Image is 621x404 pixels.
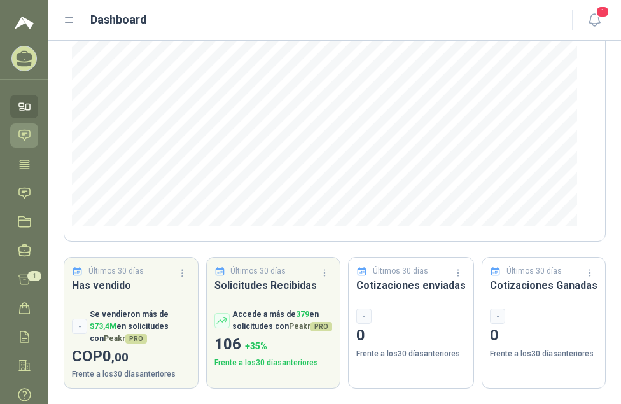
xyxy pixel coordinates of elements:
[104,334,147,343] span: Peakr
[490,277,597,293] h3: Cotizaciones Ganadas
[90,309,190,345] p: Se vendieron más de en solicitudes con
[111,350,129,365] span: ,00
[296,310,309,319] span: 379
[490,324,597,348] p: 0
[15,15,34,31] img: Logo peakr
[230,265,286,277] p: Últimos 30 días
[72,345,190,369] p: COP
[102,347,129,365] span: 0
[214,277,333,293] h3: Solicitudes Recibidas
[90,11,147,29] h1: Dashboard
[245,341,267,351] span: + 35 %
[490,348,597,360] p: Frente a los 30 días anteriores
[583,9,606,32] button: 1
[214,333,333,357] p: 106
[356,277,466,293] h3: Cotizaciones enviadas
[356,348,466,360] p: Frente a los 30 días anteriores
[373,265,428,277] p: Últimos 30 días
[27,271,41,281] span: 1
[356,324,466,348] p: 0
[214,357,333,369] p: Frente a los 30 días anteriores
[88,265,144,277] p: Últimos 30 días
[289,322,332,331] span: Peakr
[232,309,333,333] p: Accede a más de en solicitudes con
[90,322,116,331] span: $ 73,4M
[596,6,610,18] span: 1
[490,309,505,324] div: -
[72,319,87,334] div: -
[72,277,190,293] h3: Has vendido
[356,309,372,324] div: -
[125,334,147,344] span: PRO
[506,265,562,277] p: Últimos 30 días
[10,268,38,291] a: 1
[72,368,190,380] p: Frente a los 30 días anteriores
[310,322,332,331] span: PRO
